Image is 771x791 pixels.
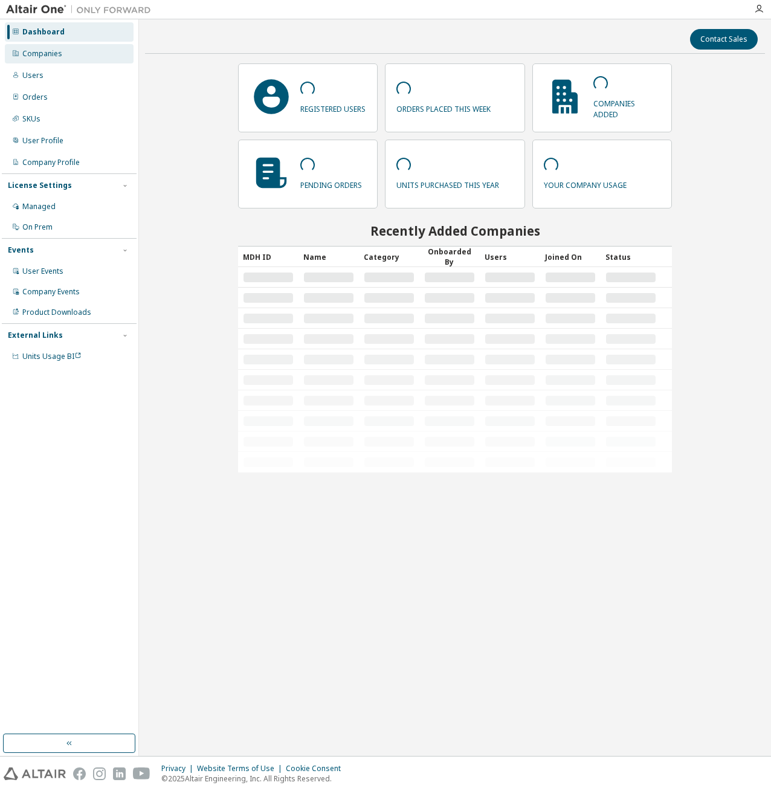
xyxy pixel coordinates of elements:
[8,181,72,190] div: License Settings
[6,4,157,16] img: Altair One
[73,767,86,780] img: facebook.svg
[161,773,348,784] p: © 2025 Altair Engineering, Inc. All Rights Reserved.
[22,351,82,361] span: Units Usage BI
[243,247,294,266] div: MDH ID
[22,287,80,297] div: Company Events
[593,95,660,119] p: companies added
[544,176,627,190] p: your company usage
[113,767,126,780] img: linkedin.svg
[22,49,62,59] div: Companies
[485,247,535,266] div: Users
[690,29,758,50] button: Contact Sales
[300,100,366,114] p: registered users
[22,158,80,167] div: Company Profile
[545,247,596,266] div: Joined On
[238,223,672,239] h2: Recently Added Companies
[22,27,65,37] div: Dashboard
[4,767,66,780] img: altair_logo.svg
[396,176,499,190] p: units purchased this year
[300,176,362,190] p: pending orders
[133,767,150,780] img: youtube.svg
[22,136,63,146] div: User Profile
[424,247,475,267] div: Onboarded By
[303,247,354,266] div: Name
[22,92,48,102] div: Orders
[197,764,286,773] div: Website Terms of Use
[22,222,53,232] div: On Prem
[22,71,44,80] div: Users
[8,245,34,255] div: Events
[93,767,106,780] img: instagram.svg
[22,308,91,317] div: Product Downloads
[22,114,40,124] div: SKUs
[286,764,348,773] div: Cookie Consent
[22,202,56,211] div: Managed
[364,247,415,266] div: Category
[605,247,656,266] div: Status
[8,331,63,340] div: External Links
[22,266,63,276] div: User Events
[161,764,197,773] div: Privacy
[396,100,491,114] p: orders placed this week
